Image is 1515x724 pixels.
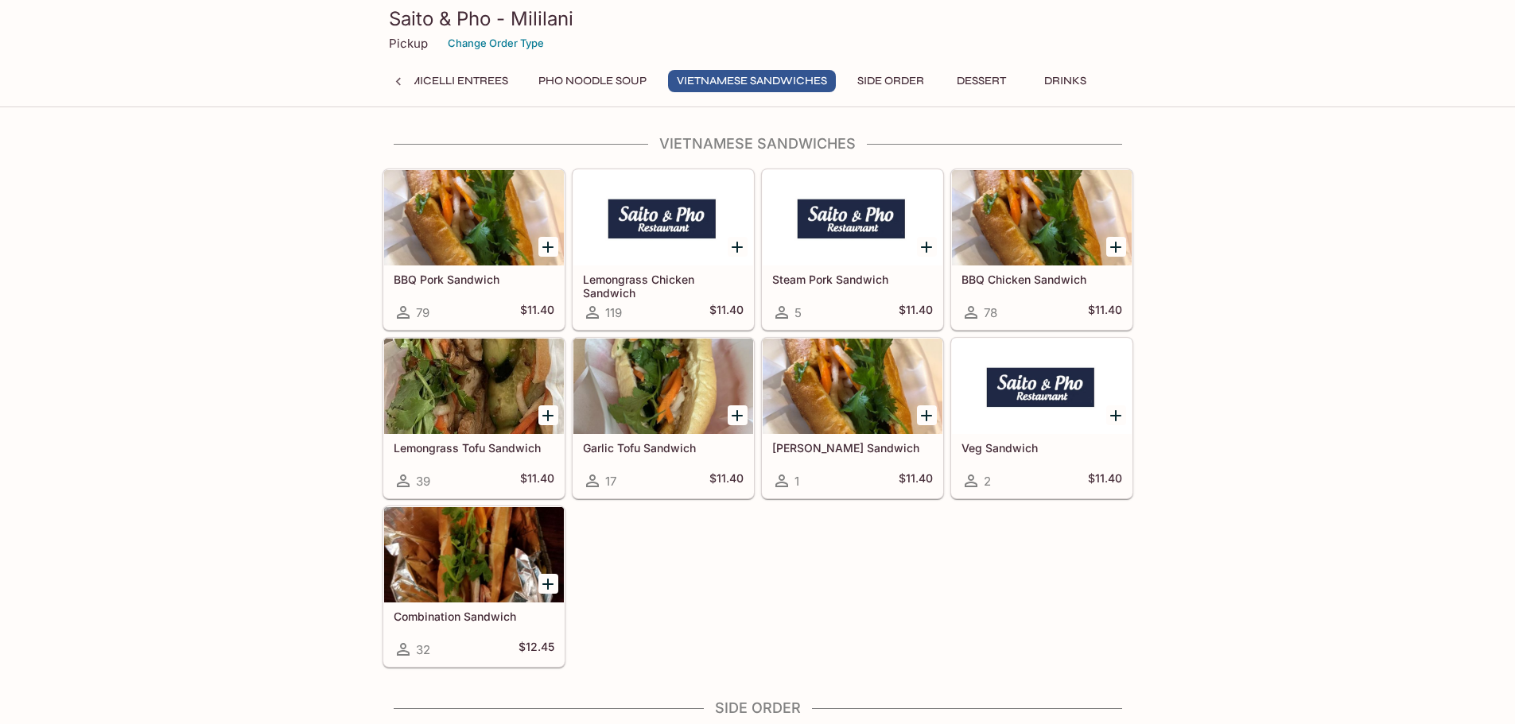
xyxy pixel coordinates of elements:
button: Add Combination Sandwich [538,574,558,594]
button: Pho Noodle Soup [530,70,655,92]
h5: $11.40 [709,471,744,490]
a: Lemongrass Chicken Sandwich119$11.40 [573,169,754,330]
h5: Combination Sandwich [394,610,554,623]
span: 79 [416,305,429,320]
div: BBQ Pork Sandwich [384,170,564,265]
a: BBQ Pork Sandwich79$11.40 [383,169,565,330]
button: Side Order [849,70,933,92]
button: Add Steam Pork Sandwich [917,237,937,257]
span: 5 [794,305,802,320]
span: 119 [605,305,622,320]
div: Veg Sandwich [952,339,1132,434]
button: Add Pâté Sandwich [917,405,937,425]
h5: Lemongrass Tofu Sandwich [394,441,554,455]
h5: BBQ Chicken Sandwich [961,273,1122,286]
button: Change Order Type [441,31,551,56]
h4: Side Order [383,699,1133,717]
h5: $12.45 [519,640,554,659]
h5: $11.40 [899,471,933,490]
h5: $11.40 [709,303,744,322]
h5: [PERSON_NAME] Sandwich [772,441,933,455]
button: Add BBQ Pork Sandwich [538,237,558,257]
a: Steam Pork Sandwich5$11.40 [762,169,943,330]
a: [PERSON_NAME] Sandwich1$11.40 [762,338,943,498]
a: Veg Sandwich2$11.40 [951,338,1132,498]
h5: $11.40 [1088,303,1122,322]
span: 2 [984,474,991,489]
button: Add Garlic Tofu Sandwich [728,405,748,425]
div: BBQ Chicken Sandwich [952,170,1132,265]
div: Pâté Sandwich [763,339,942,434]
button: Add Veg Sandwich [1106,405,1126,425]
a: BBQ Chicken Sandwich78$11.40 [951,169,1132,330]
span: 78 [984,305,997,320]
h5: Garlic Tofu Sandwich [583,441,744,455]
h5: BBQ Pork Sandwich [394,273,554,286]
button: Vermicelli Entrees [379,70,517,92]
a: Lemongrass Tofu Sandwich39$11.40 [383,338,565,498]
h5: $11.40 [520,303,554,322]
span: 39 [416,474,430,489]
button: Add Lemongrass Tofu Sandwich [538,405,558,425]
span: 1 [794,474,799,489]
a: Combination Sandwich32$12.45 [383,506,565,667]
h5: $11.40 [1088,471,1122,490]
h3: Saito & Pho - Mililani [389,6,1127,31]
h4: Vietnamese Sandwiches [383,135,1133,153]
div: Lemongrass Chicken Sandwich [573,170,753,265]
div: Combination Sandwich [384,507,564,602]
h5: Steam Pork Sandwich [772,273,933,286]
span: 17 [605,474,616,489]
div: Garlic Tofu Sandwich [573,339,753,434]
button: Add BBQ Chicken Sandwich [1106,237,1126,257]
h5: Lemongrass Chicken Sandwich [583,273,744,299]
a: Garlic Tofu Sandwich17$11.40 [573,338,754,498]
h5: Veg Sandwich [961,441,1122,455]
button: Add Lemongrass Chicken Sandwich [728,237,748,257]
p: Pickup [389,36,428,51]
div: Lemongrass Tofu Sandwich [384,339,564,434]
button: Drinks [1030,70,1101,92]
h5: $11.40 [899,303,933,322]
h5: $11.40 [520,471,554,490]
div: Steam Pork Sandwich [763,170,942,265]
button: Vietnamese Sandwiches [668,70,836,92]
span: 32 [416,642,430,657]
button: Dessert [946,70,1017,92]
